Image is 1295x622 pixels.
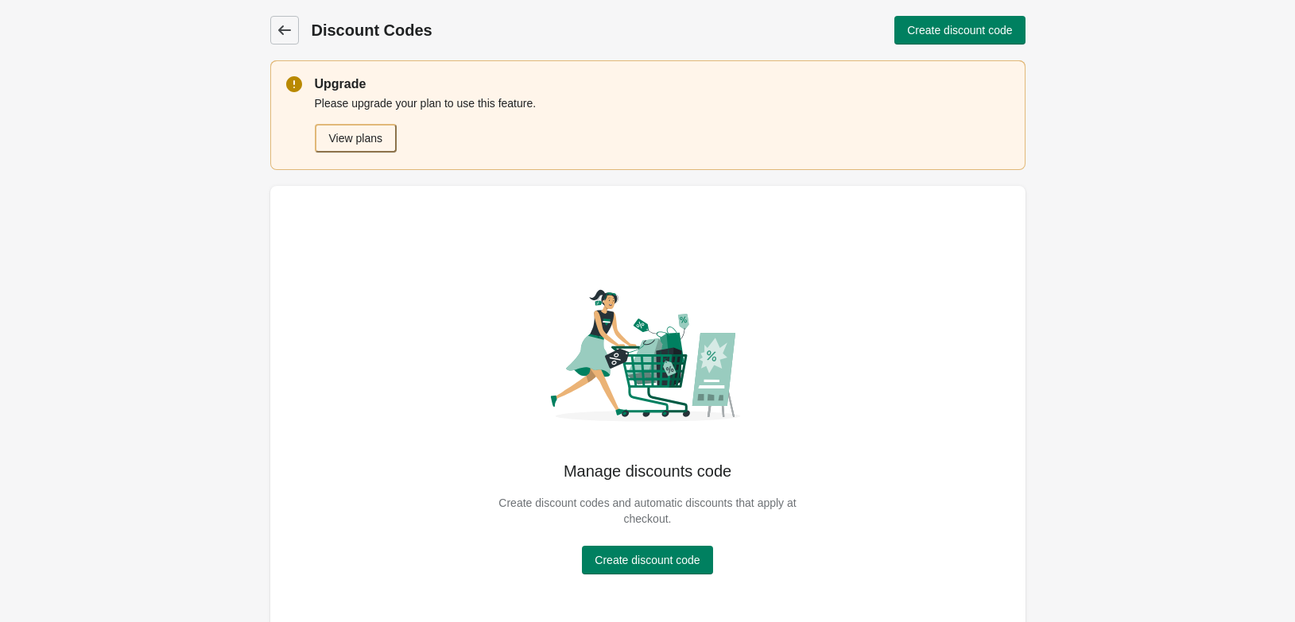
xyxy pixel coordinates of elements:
p: Please upgrade your plan to use this feature. [315,95,1010,111]
p: Manage discounts code [489,460,807,482]
p: Create discount codes and automatic discounts that apply at checkout. [489,495,807,527]
button: Create discount code [894,16,1025,44]
h1: Discount Codes [312,19,651,41]
span: Create discount code [595,554,700,566]
button: View plans [315,124,397,153]
p: Upgrade [315,75,1010,94]
button: Create discount code [582,546,712,574]
span: Create discount code [907,24,1012,37]
a: Dashboard [270,16,299,44]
